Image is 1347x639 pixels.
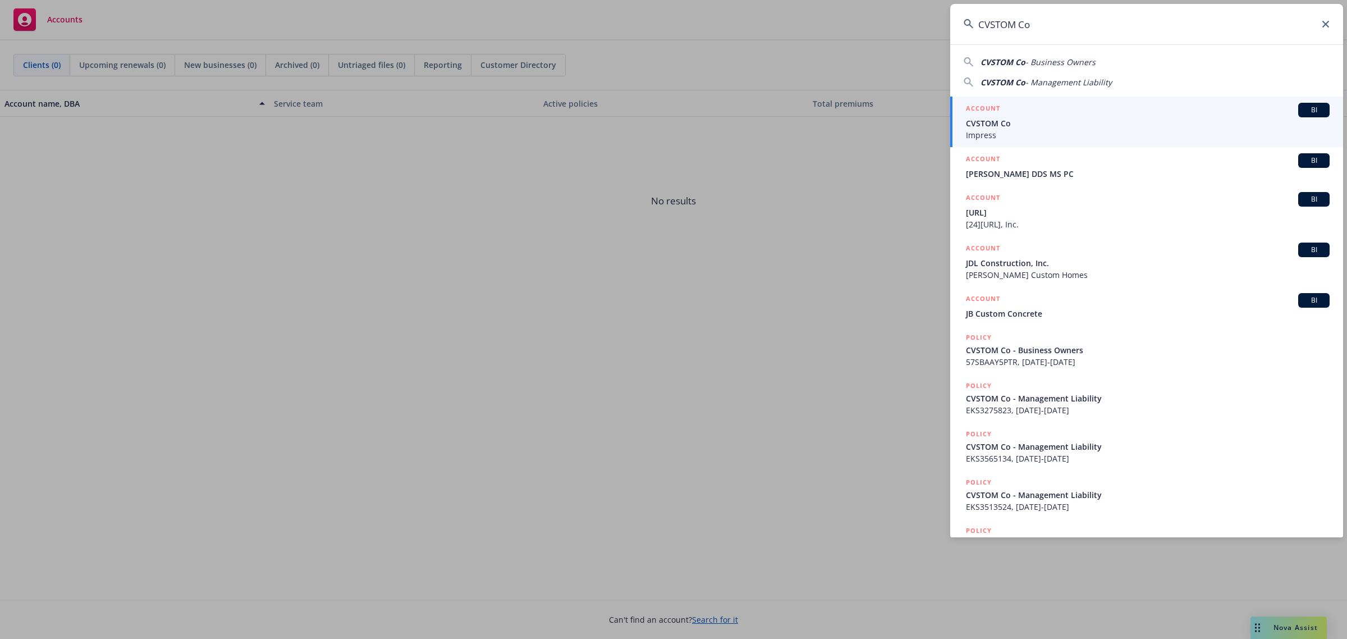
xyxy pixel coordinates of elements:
[966,489,1330,501] span: CVSTOM Co - Management Liability
[966,257,1330,269] span: JDL Construction, Inc.
[966,103,1000,116] h5: ACCOUNT
[966,218,1330,230] span: [24][URL], Inc.
[950,326,1343,374] a: POLICYCVSTOM Co - Business Owners57SBAAY5PTR, [DATE]-[DATE]
[966,525,992,536] h5: POLICY
[966,293,1000,307] h5: ACCOUNT
[1303,156,1325,166] span: BI
[1303,105,1325,115] span: BI
[966,207,1330,218] span: [URL]
[966,453,1330,464] span: EKS3565134, [DATE]-[DATE]
[966,168,1330,180] span: [PERSON_NAME] DDS MS PC
[966,192,1000,206] h5: ACCOUNT
[966,243,1000,256] h5: ACCOUNT
[950,4,1343,44] input: Search...
[1303,194,1325,204] span: BI
[1303,245,1325,255] span: BI
[966,501,1330,513] span: EKS3513524, [DATE]-[DATE]
[966,269,1330,281] span: [PERSON_NAME] Custom Homes
[966,477,992,488] h5: POLICY
[950,97,1343,147] a: ACCOUNTBICVSTOM CoImpress
[950,374,1343,422] a: POLICYCVSTOM Co - Management LiabilityEKS3275823, [DATE]-[DATE]
[950,287,1343,326] a: ACCOUNTBIJB Custom Concrete
[966,441,1330,453] span: CVSTOM Co - Management Liability
[950,147,1343,186] a: ACCOUNTBI[PERSON_NAME] DDS MS PC
[1303,295,1325,305] span: BI
[966,380,992,391] h5: POLICY
[950,519,1343,567] a: POLICY
[966,153,1000,167] h5: ACCOUNT
[966,117,1330,129] span: CVSTOM Co
[950,471,1343,519] a: POLICYCVSTOM Co - Management LiabilityEKS3513524, [DATE]-[DATE]
[1025,57,1096,67] span: - Business Owners
[966,392,1330,404] span: CVSTOM Co - Management Liability
[1025,77,1112,88] span: - Management Liability
[966,356,1330,368] span: 57SBAAY5PTR, [DATE]-[DATE]
[966,428,992,440] h5: POLICY
[966,332,992,343] h5: POLICY
[950,422,1343,471] a: POLICYCVSTOM Co - Management LiabilityEKS3565134, [DATE]-[DATE]
[981,57,1025,67] span: CVSTOM Co
[966,129,1330,141] span: Impress
[981,77,1025,88] span: CVSTOM Co
[966,308,1330,319] span: JB Custom Concrete
[966,404,1330,416] span: EKS3275823, [DATE]-[DATE]
[950,186,1343,236] a: ACCOUNTBI[URL][24][URL], Inc.
[950,236,1343,287] a: ACCOUNTBIJDL Construction, Inc.[PERSON_NAME] Custom Homes
[966,344,1330,356] span: CVSTOM Co - Business Owners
